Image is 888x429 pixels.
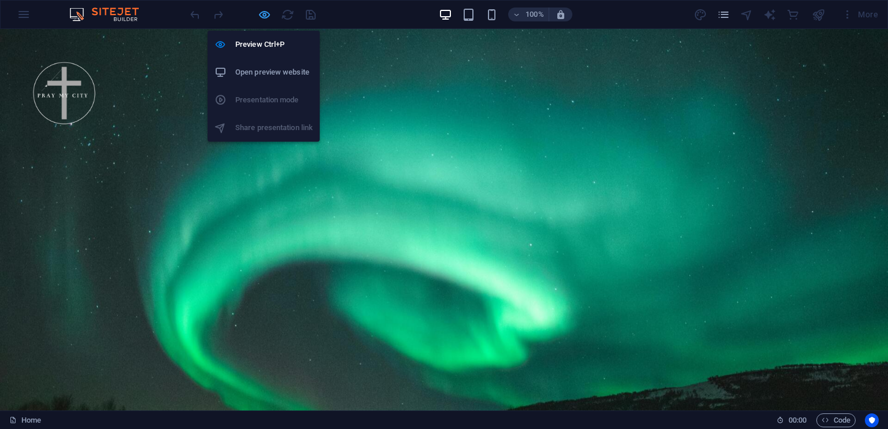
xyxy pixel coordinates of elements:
span: 00 00 [789,413,806,427]
button: 100% [508,8,549,21]
h6: 100% [526,8,544,21]
button: pages [717,8,731,21]
button: Usercentrics [865,413,879,427]
img: Editor Logo [66,8,153,21]
h6: Session time [776,413,807,427]
span: : [797,416,798,424]
h6: Open preview website [235,65,313,79]
button: Code [816,413,856,427]
i: On resize automatically adjust zoom level to fit chosen device. [556,9,566,20]
h6: Preview Ctrl+P [235,38,313,51]
img: pray4my.city [9,9,119,119]
i: Pages (Ctrl+Alt+S) [717,8,730,21]
span: Code [822,413,850,427]
a: Click to cancel selection. Double-click to open Pages [9,413,41,427]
